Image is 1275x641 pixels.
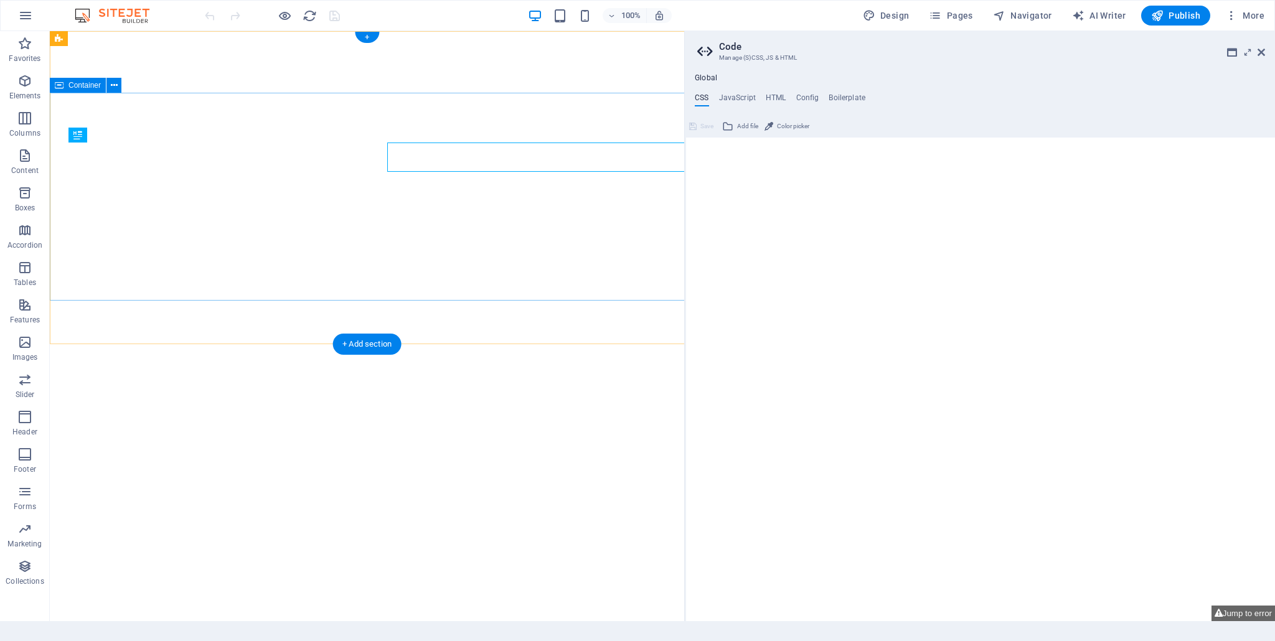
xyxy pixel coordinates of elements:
p: Forms [14,502,36,512]
button: More [1220,6,1269,26]
h4: JavaScript [719,93,756,107]
p: Tables [14,278,36,288]
img: Editor Logo [72,8,165,23]
div: Design (Ctrl+Alt+Y) [858,6,915,26]
h3: Manage (S)CSS, JS & HTML [719,52,1240,63]
h4: Config [796,93,819,107]
button: Publish [1141,6,1210,26]
button: reload [302,8,317,23]
span: Pages [929,9,972,22]
p: Collections [6,576,44,586]
p: Columns [9,128,40,138]
button: Design [858,6,915,26]
i: On resize automatically adjust zoom level to fit chosen device. [654,10,665,21]
h4: Global [695,73,717,83]
i: Reload page [303,9,317,23]
p: Marketing [7,539,42,549]
button: Add file [720,119,760,134]
p: Features [10,315,40,325]
h4: Boilerplate [829,93,865,107]
button: 100% [603,8,647,23]
p: Header [12,427,37,437]
p: Content [11,166,39,175]
button: Pages [924,6,977,26]
button: Jump to error [1211,606,1275,621]
button: AI Writer [1067,6,1131,26]
p: Elements [9,91,41,101]
span: Container [68,82,101,89]
button: Navigator [988,6,1057,26]
p: Boxes [15,203,35,213]
h4: HTML [766,93,786,107]
h6: 100% [621,8,641,23]
span: Publish [1151,9,1200,22]
p: Favorites [9,54,40,63]
p: Images [12,352,38,362]
span: Add file [737,119,758,134]
button: Color picker [763,119,811,134]
span: More [1225,9,1264,22]
div: + Add section [332,334,402,355]
span: Design [863,9,910,22]
p: Accordion [7,240,42,250]
span: AI Writer [1072,9,1126,22]
div: + [355,32,379,43]
h4: CSS [695,93,708,107]
button: Click here to leave preview mode and continue editing [277,8,292,23]
h2: Code [719,41,1265,52]
span: Navigator [993,9,1052,22]
p: Footer [14,464,36,474]
p: Slider [16,390,35,400]
span: Color picker [777,119,809,134]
